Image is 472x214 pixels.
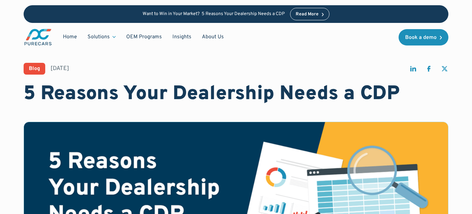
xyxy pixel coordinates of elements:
a: Home [58,31,82,43]
a: share on facebook [425,65,433,76]
a: share on linkedin [409,65,417,76]
a: Read More [290,8,329,20]
div: Read More [296,12,319,17]
div: [DATE] [50,64,69,73]
a: Book a demo [399,29,448,45]
p: Want to Win in Your Market? 5 Reasons Your Dealership Needs a CDP [143,11,285,17]
a: OEM Programs [121,31,167,43]
div: Book a demo [405,35,437,40]
a: share on twitter [441,65,448,76]
a: Insights [167,31,197,43]
h1: 5 Reasons Your Dealership Needs a CDP [24,82,448,106]
div: Blog [29,66,40,71]
a: About Us [197,31,229,43]
div: Solutions [88,33,110,41]
a: main [24,28,52,46]
img: purecars logo [24,28,52,46]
